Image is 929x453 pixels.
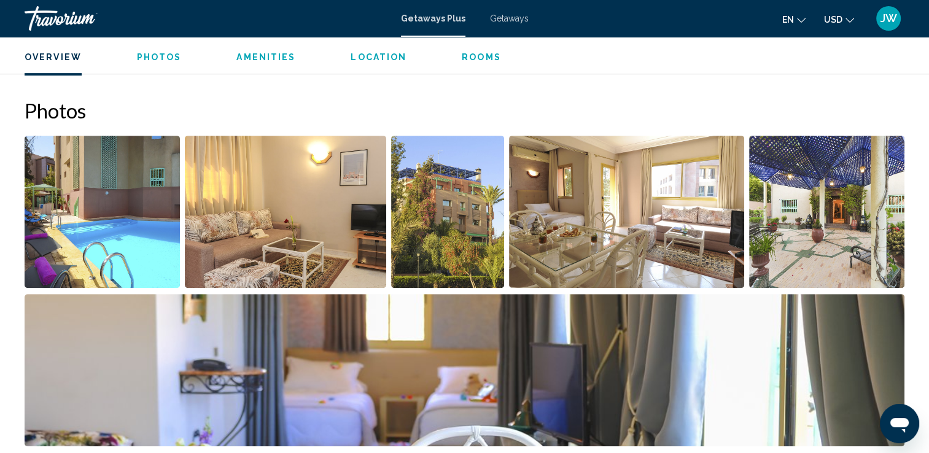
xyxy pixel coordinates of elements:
span: Overview [25,52,82,62]
button: Open full-screen image slider [25,293,904,447]
span: Rooms [462,52,501,62]
iframe: Button to launch messaging window [880,404,919,443]
span: Location [351,52,406,62]
button: Photos [137,52,182,63]
button: Open full-screen image slider [749,135,904,288]
button: Open full-screen image slider [25,135,180,288]
button: User Menu [873,6,904,31]
a: Getaways Plus [401,14,465,23]
a: Travorium [25,6,389,31]
h2: Photos [25,98,904,123]
span: Photos [137,52,182,62]
span: USD [824,15,842,25]
button: Open full-screen image slider [185,135,386,288]
a: Getaways [490,14,529,23]
button: Change currency [824,10,854,28]
button: Overview [25,52,82,63]
button: Location [351,52,406,63]
button: Amenities [236,52,295,63]
span: JW [880,12,897,25]
span: Amenities [236,52,295,62]
button: Open full-screen image slider [391,135,503,288]
button: Rooms [462,52,501,63]
span: en [782,15,794,25]
button: Open full-screen image slider [509,135,744,288]
button: Change language [782,10,806,28]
